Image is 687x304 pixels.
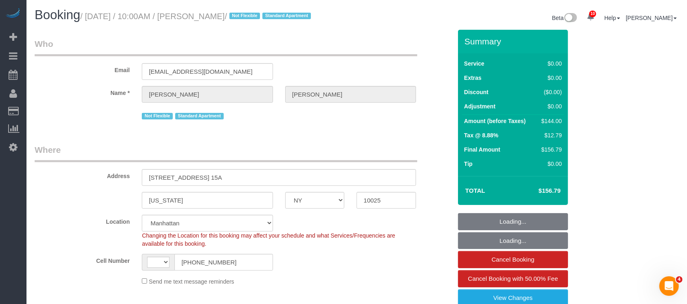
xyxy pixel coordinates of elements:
span: Not Flexible [142,113,173,119]
img: Automaid Logo [5,8,21,20]
strong: Total [465,187,485,194]
label: Adjustment [464,102,495,110]
label: Name * [29,86,136,97]
div: ($0.00) [538,88,562,96]
label: Location [29,215,136,226]
input: Zip Code [357,192,416,209]
div: $0.00 [538,74,562,82]
label: Final Amount [464,145,500,154]
small: / [DATE] / 10:00AM / [PERSON_NAME] [80,12,313,21]
h4: $156.79 [514,187,561,194]
span: Not Flexible [229,13,260,19]
img: New interface [564,13,577,24]
span: Changing the Location for this booking may affect your schedule and what Services/Frequencies are... [142,232,395,247]
label: Tax @ 8.88% [464,131,498,139]
input: Email [142,63,273,80]
label: Extras [464,74,482,82]
label: Service [464,59,484,68]
div: $12.79 [538,131,562,139]
a: 10 [583,8,599,26]
div: $0.00 [538,160,562,168]
div: $156.79 [538,145,562,154]
div: $0.00 [538,59,562,68]
input: City [142,192,273,209]
span: Cancel Booking with 50.00% Fee [468,275,558,282]
span: Send me text message reminders [149,278,234,285]
label: Tip [464,160,473,168]
legend: Who [35,38,417,56]
input: First Name [142,86,273,103]
input: Last Name [285,86,416,103]
a: Beta [552,15,577,21]
span: 4 [676,276,683,283]
label: Address [29,169,136,180]
label: Cell Number [29,254,136,265]
input: Cell Number [174,254,273,271]
span: Standard Apartment [175,113,224,119]
label: Discount [464,88,489,96]
span: / [225,12,313,21]
a: Help [604,15,620,21]
div: $0.00 [538,102,562,110]
a: Cancel Booking [458,251,568,268]
iframe: Intercom live chat [659,276,679,296]
a: Cancel Booking with 50.00% Fee [458,270,568,287]
a: [PERSON_NAME] [626,15,677,21]
label: Email [29,63,136,74]
span: Standard Apartment [262,13,311,19]
span: 10 [589,11,596,17]
legend: Where [35,144,417,162]
div: $144.00 [538,117,562,125]
h3: Summary [465,37,564,46]
label: Amount (before Taxes) [464,117,526,125]
span: Booking [35,8,80,22]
